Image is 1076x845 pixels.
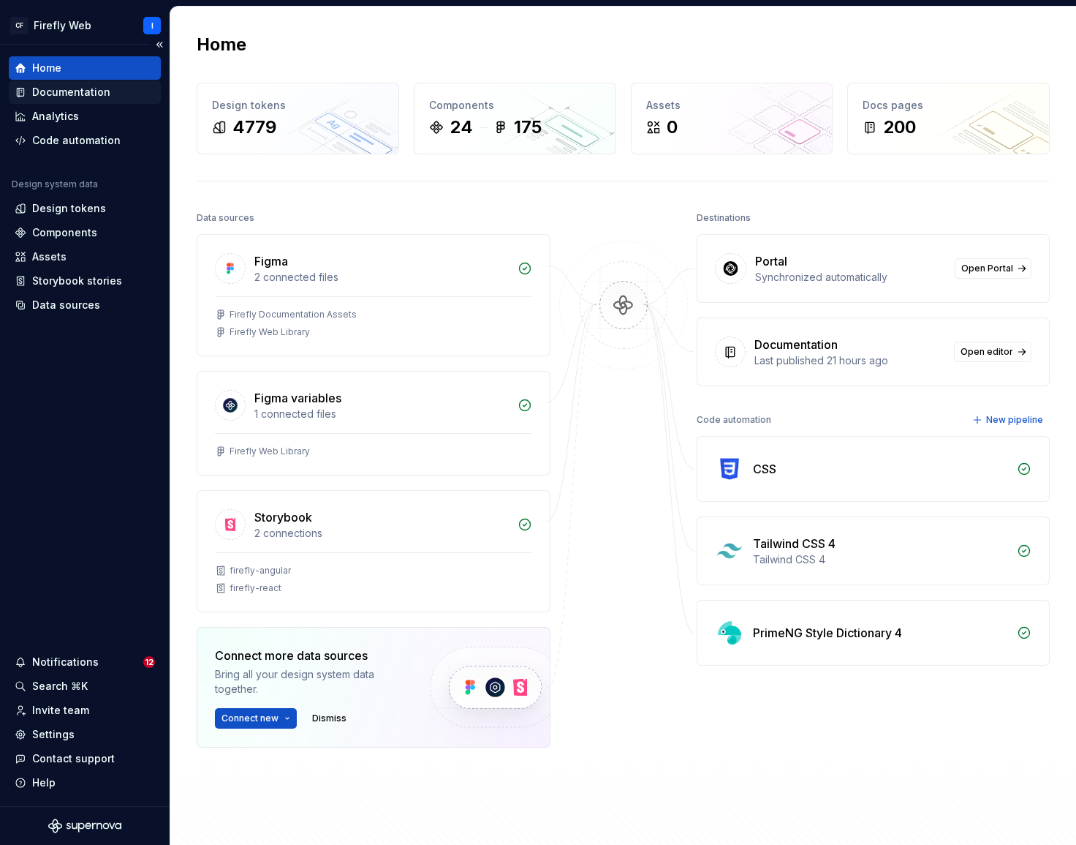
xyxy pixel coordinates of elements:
[32,85,110,99] div: Documentation
[9,747,161,770] button: Contact support
[197,371,550,476] a: Figma variables1 connected filesFirefly Web Library
[197,234,550,356] a: Figma2 connected filesFirefly Documentation AssetsFirefly Web Library
[254,389,341,407] div: Figma variables
[32,109,79,124] div: Analytics
[254,508,312,526] div: Storybook
[9,771,161,795] button: Help
[197,83,399,154] a: Design tokens4779
[968,410,1050,430] button: New pipeline
[753,624,902,642] div: PrimeNG Style Dictionary 4
[847,83,1050,154] a: Docs pages200
[221,713,279,724] span: Connect new
[697,208,751,228] div: Destinations
[32,225,97,240] div: Components
[143,656,155,668] span: 12
[414,83,616,154] a: Components24175
[32,703,89,718] div: Invite team
[32,655,99,669] div: Notifications
[9,56,161,80] a: Home
[9,80,161,104] a: Documentation
[883,116,916,139] div: 200
[254,252,288,270] div: Figma
[230,326,310,338] div: Firefly Web Library
[230,582,281,594] div: firefly-react
[254,407,509,421] div: 1 connected files
[230,446,310,457] div: Firefly Web Library
[697,410,771,430] div: Code automation
[149,34,170,55] button: Collapse sidebar
[306,708,353,729] button: Dismiss
[9,129,161,152] a: Code automation
[32,249,67,264] div: Assets
[230,565,291,577] div: firefly-angular
[753,535,836,552] div: Tailwind CSS 4
[961,263,1013,274] span: Open Portal
[9,221,161,244] a: Components
[667,116,678,139] div: 0
[32,298,100,312] div: Data sources
[151,20,154,31] div: I
[32,679,88,694] div: Search ⌘K
[954,342,1031,362] a: Open editor
[9,269,161,293] a: Storybook stories
[514,116,542,139] div: 175
[32,133,121,148] div: Code automation
[755,270,946,285] div: Synchronized automatically
[254,270,509,285] div: 2 connected files
[9,245,161,268] a: Assets
[9,723,161,746] a: Settings
[215,647,405,664] div: Connect more data sources
[3,10,167,41] button: CFFirefly WebI
[753,460,776,478] div: CSS
[312,713,346,724] span: Dismiss
[755,252,787,270] div: Portal
[753,552,1008,567] div: Tailwind CSS 4
[215,708,297,729] button: Connect new
[9,650,161,674] button: Notifications12
[9,105,161,128] a: Analytics
[754,336,838,353] div: Documentation
[212,98,384,113] div: Design tokens
[10,17,28,34] div: CF
[197,490,550,612] a: Storybook2 connectionsfirefly-angularfirefly-react
[429,98,601,113] div: Components
[34,18,91,33] div: Firefly Web
[961,346,1013,358] span: Open editor
[254,526,509,541] div: 2 connections
[32,727,75,742] div: Settings
[754,353,945,368] div: Last published 21 hours ago
[12,179,98,190] div: Design system data
[450,116,473,139] div: 24
[631,83,833,154] a: Assets0
[9,699,161,722] a: Invite team
[32,751,115,766] div: Contact support
[232,116,276,139] div: 4779
[9,675,161,698] button: Search ⌘K
[197,33,246,56] h2: Home
[197,208,254,228] div: Data sources
[986,414,1043,426] span: New pipeline
[48,819,121,833] svg: Supernova Logo
[215,667,405,696] div: Bring all your design system data together.
[9,293,161,317] a: Data sources
[32,61,61,75] div: Home
[230,309,357,320] div: Firefly Documentation Assets
[32,201,106,216] div: Design tokens
[955,258,1031,279] a: Open Portal
[32,775,56,790] div: Help
[646,98,818,113] div: Assets
[32,274,122,288] div: Storybook stories
[9,197,161,220] a: Design tokens
[863,98,1034,113] div: Docs pages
